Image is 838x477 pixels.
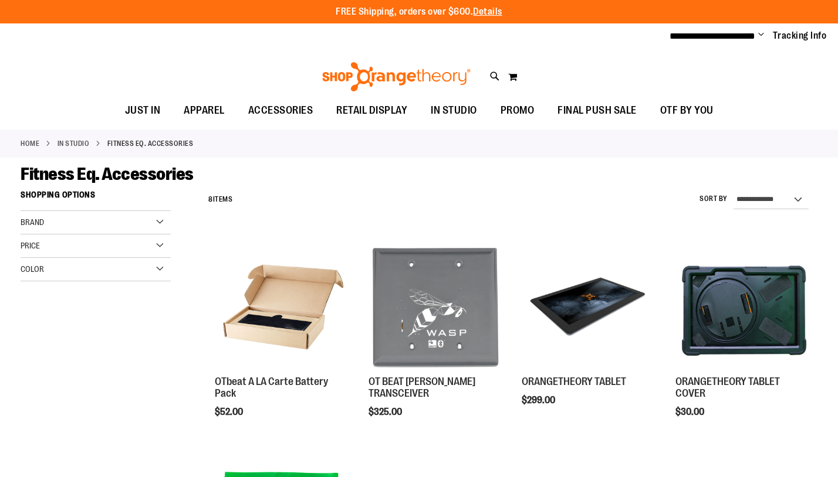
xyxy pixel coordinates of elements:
span: IN STUDIO [431,97,477,124]
span: Brand [21,217,44,227]
a: Product image for ORANGETHEORY TABLET [522,238,658,376]
span: Price [21,241,40,250]
span: RETAIL DISPLAY [336,97,407,124]
div: product [363,233,511,447]
strong: Shopping Options [21,185,171,211]
a: APPAREL [172,97,236,124]
span: $325.00 [369,407,404,417]
span: Color [21,264,44,274]
img: Product image for ORANGETHEORY TABLET COVER [675,238,812,374]
a: ORANGETHEORY TABLET [522,376,626,387]
div: product [516,233,664,435]
a: ORANGETHEORY TABLET COVER [675,376,780,399]
a: Product image for OT BEAT POE TRANSCEIVER [369,238,505,376]
a: FINAL PUSH SALE [546,97,648,124]
span: FINAL PUSH SALE [557,97,637,124]
a: Product image for OTbeat A LA Carte Battery Pack [215,238,351,376]
a: ACCESSORIES [236,97,325,124]
a: JUST IN [113,97,173,124]
span: PROMO [501,97,535,124]
img: Product image for OT BEAT POE TRANSCEIVER [369,238,505,374]
img: Shop Orangetheory [320,62,472,91]
a: OTbeat A LA Carte Battery Pack [215,376,328,399]
span: 8 [208,195,213,203]
strong: Fitness Eq. Accessories [107,138,194,149]
a: PROMO [489,97,546,124]
div: product [670,233,817,447]
a: Tracking Info [773,29,827,42]
a: OT BEAT [PERSON_NAME] TRANSCEIVER [369,376,475,399]
a: IN STUDIO [419,97,489,124]
img: Product image for OTbeat A LA Carte Battery Pack [215,238,351,374]
a: Home [21,138,39,149]
span: $30.00 [675,407,706,417]
span: ACCESSORIES [248,97,313,124]
a: Product image for ORANGETHEORY TABLET COVER [675,238,812,376]
img: Product image for ORANGETHEORY TABLET [522,238,658,374]
span: APPAREL [184,97,225,124]
span: $52.00 [215,407,245,417]
span: JUST IN [125,97,161,124]
p: FREE Shipping, orders over $600. [336,5,502,19]
label: Sort By [700,194,728,204]
a: OTF BY YOU [648,97,725,124]
h2: Items [208,190,232,209]
div: product [209,233,357,447]
a: Details [473,6,502,17]
span: $299.00 [522,395,557,406]
a: RETAIL DISPLAY [325,97,419,124]
button: Account menu [758,30,764,42]
a: IN STUDIO [58,138,90,149]
span: Fitness Eq. Accessories [21,164,194,184]
span: OTF BY YOU [660,97,714,124]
